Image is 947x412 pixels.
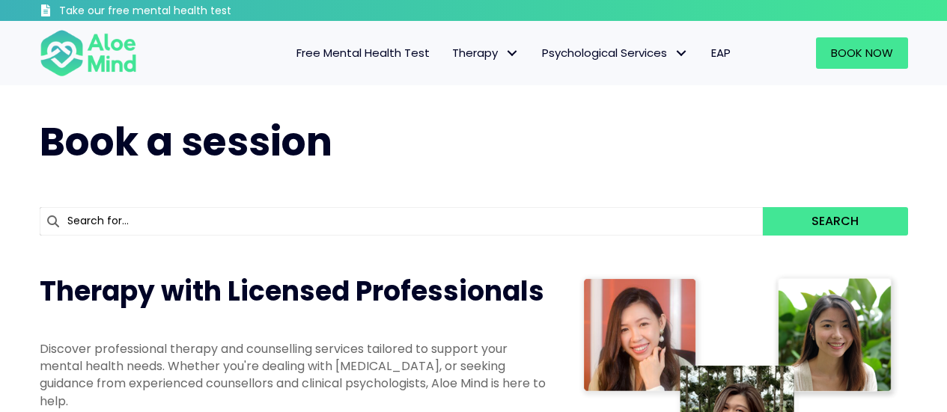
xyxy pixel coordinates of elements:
h3: Take our free mental health test [59,4,311,19]
a: Free Mental Health Test [285,37,441,69]
img: Aloe mind Logo [40,28,137,78]
span: Therapy: submenu [502,43,523,64]
span: Therapy with Licensed Professionals [40,272,544,310]
a: Psychological ServicesPsychological Services: submenu [531,37,700,69]
nav: Menu [156,37,742,69]
span: EAP [711,45,731,61]
span: Book Now [831,45,893,61]
p: Discover professional therapy and counselling services tailored to support your mental health nee... [40,340,549,410]
a: Book Now [816,37,908,69]
button: Search [763,207,907,236]
span: Therapy [452,45,520,61]
span: Psychological Services: submenu [671,43,692,64]
a: Take our free mental health test [40,4,311,21]
a: TherapyTherapy: submenu [441,37,531,69]
span: Book a session [40,114,332,169]
span: Free Mental Health Test [296,45,430,61]
a: EAP [700,37,742,69]
input: Search for... [40,207,764,236]
span: Psychological Services [542,45,689,61]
